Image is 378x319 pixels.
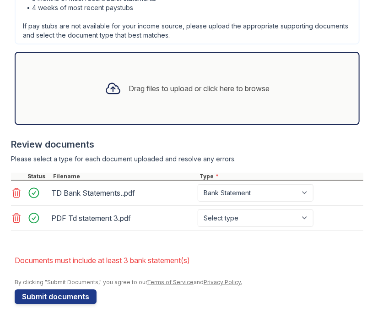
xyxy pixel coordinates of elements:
div: Review documents [11,138,363,151]
div: TD Bank Statements..pdf [51,186,194,200]
div: By clicking "Submit Documents," you agree to our and [15,279,363,286]
a: Terms of Service [147,279,194,286]
div: Drag files to upload or click here to browse [129,83,270,94]
div: Please select a type for each document uploaded and resolve any errors. [11,154,363,164]
div: Type [198,173,363,180]
div: PDF Td statement 3.pdf [51,211,194,225]
button: Submit documents [15,290,97,304]
div: Status [26,173,51,180]
div: Filename [51,173,198,180]
a: Privacy Policy. [204,279,242,286]
li: Documents must include at least 3 bank statement(s) [15,251,363,269]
